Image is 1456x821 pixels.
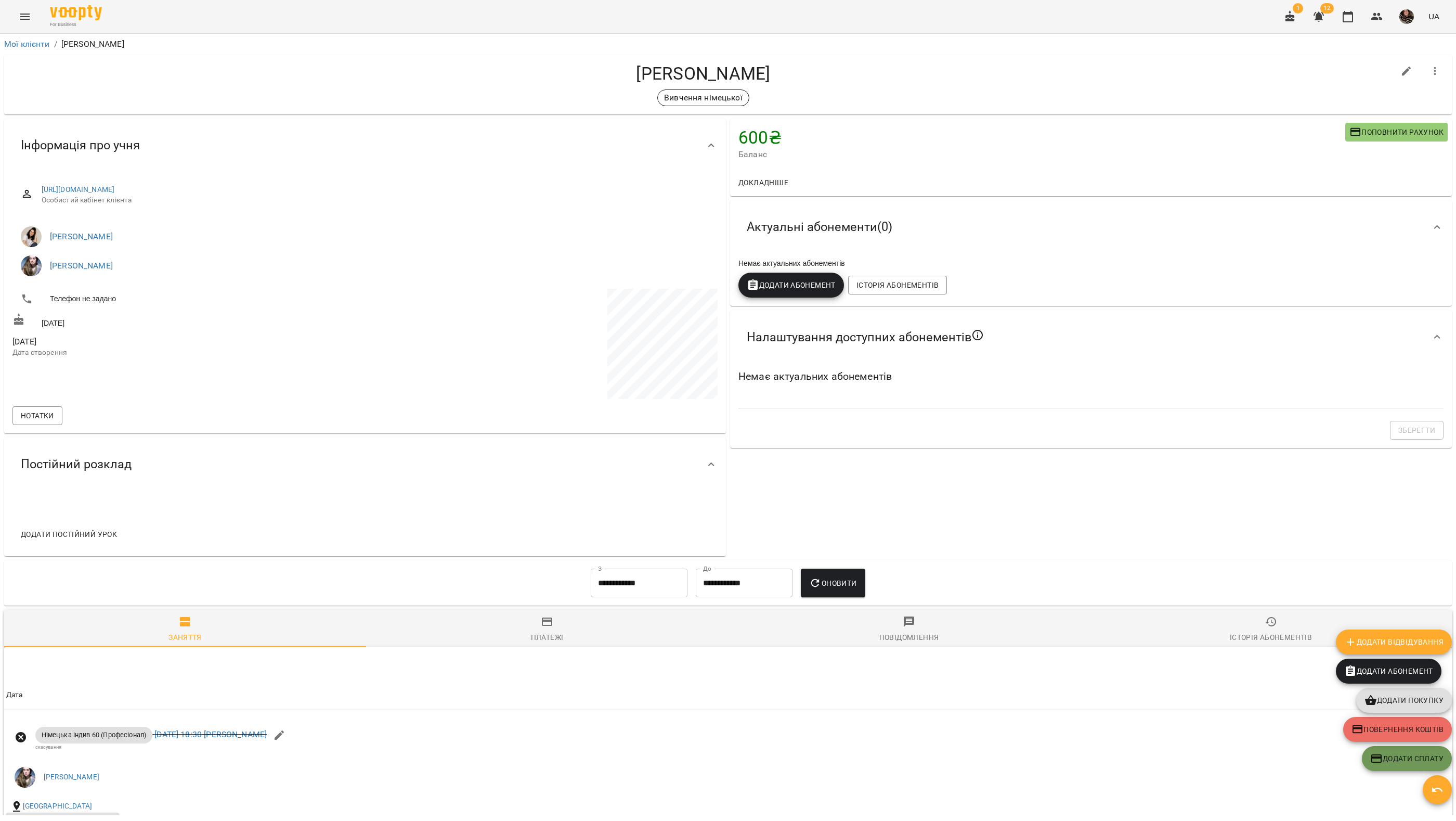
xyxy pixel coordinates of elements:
h4: [PERSON_NAME] [12,63,1394,84]
span: Оновити [809,577,856,589]
span: Поповнити рахунок [1349,126,1444,138]
span: Особистий кабінет клієнта [42,195,709,206]
span: Додати покупку [1364,694,1444,707]
li: / [54,38,57,50]
h4: 600 ₴ [738,127,1345,148]
span: Додати постійний урок [21,528,117,541]
div: Платежі [531,631,564,644]
span: For Business [50,21,102,28]
span: Додати Абонемент [747,279,836,291]
span: Актуальні абонементи ( 0 ) [747,219,892,235]
div: Sort [6,689,23,701]
button: Історія абонементів [848,276,947,294]
div: [DATE] [10,311,365,330]
svg: Якщо не обрано жодного, клієнт зможе побачити всі публічні абонементи [971,329,984,341]
button: Додати постійний урок [17,525,121,544]
span: 1 [1293,3,1303,14]
img: Білоус Анна Норайрівна [21,226,42,247]
span: Баланс [738,148,1345,161]
button: Додати Сплату [1362,746,1452,771]
div: Актуальні абонементи(0) [730,200,1452,254]
button: Додати Абонемент [1336,659,1441,684]
a: [DATE] 18:30 [PERSON_NAME] [154,729,267,739]
button: Повернення коштів [1343,717,1452,742]
img: 7be168b660e33721f0c80190abb05d68.jpeg [15,767,35,788]
span: UA [1428,11,1439,22]
span: Додати Сплату [1370,752,1444,765]
span: Інформація про учня [21,137,140,153]
button: Нотатки [12,406,62,425]
li: Телефон не задано [12,289,363,310]
img: Voopty Logo [50,5,102,20]
span: Історія абонементів [856,279,939,291]
p: [PERSON_NAME] [61,38,124,50]
button: Поповнити рахунок [1345,123,1448,142]
nav: breadcrumb [4,38,1452,50]
a: [PERSON_NAME] [50,232,113,241]
button: Додати покупку [1356,688,1452,713]
div: Заняття [168,631,202,644]
button: Оновити [801,569,865,598]
div: Table Toolbar [4,647,1452,681]
p: Дата створення [12,348,363,358]
img: 50c54b37278f070f9d74a627e50a0a9b.jpg [1399,9,1414,24]
div: Повідомлення [879,631,939,644]
a: [GEOGRAPHIC_DATA] [23,801,93,812]
img: Голуб Наталія Олександрівна [21,255,42,276]
span: Додати Відвідування [1344,636,1444,648]
div: Налаштування доступних абонементів [730,310,1452,364]
button: Додати Відвідування [1336,630,1452,655]
span: Німецька індив 60 (Професіонал) [35,730,153,740]
span: Дата [6,689,1450,701]
div: Вивчення німецької [657,89,749,106]
button: Додати Абонемент [738,273,844,298]
p: Вивчення німецької [664,92,743,104]
span: [DATE] [12,336,363,348]
span: Нотатки [21,409,54,422]
span: Постійний розклад [21,456,132,472]
div: Немає актуальних абонементів [736,256,1446,271]
a: [URL][DOMAIN_NAME] [42,185,115,194]
div: Дата [6,689,23,701]
button: UA [1424,7,1444,26]
div: Історія абонементів [1230,631,1312,644]
div: скасування [35,743,267,750]
a: [PERSON_NAME] [50,261,113,271]
span: Налаштування доступних абонементів [747,329,984,345]
span: Додати Абонемент [1344,665,1433,677]
h6: Немає актуальних абонементів [738,368,1444,384]
button: Menu [12,4,37,29]
span: 12 [1320,3,1334,14]
a: [PERSON_NAME] [44,772,99,782]
div: Постійний розклад [4,438,726,491]
a: Мої клієнти [4,39,50,49]
span: Докладніше [738,176,788,189]
span: Повернення коштів [1351,723,1444,736]
div: Інформація про учня [4,119,726,172]
button: Докладніше [734,173,792,192]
